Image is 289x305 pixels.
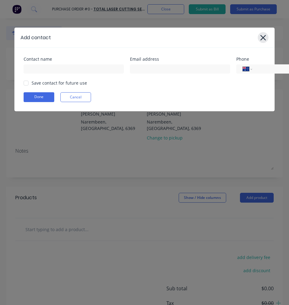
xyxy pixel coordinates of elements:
div: Add contact [21,34,51,41]
div: Save contact for future use [32,80,87,86]
div: Contact name [24,57,124,61]
button: Cancel [60,92,91,102]
div: Email address [130,57,230,61]
button: Done [24,92,54,102]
